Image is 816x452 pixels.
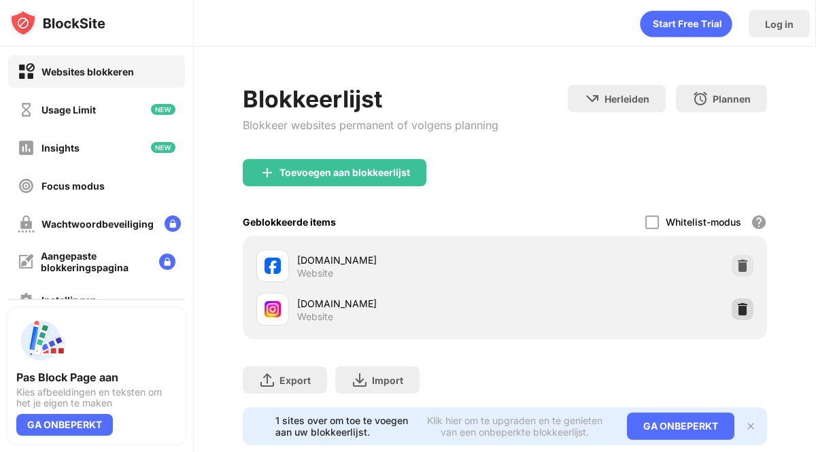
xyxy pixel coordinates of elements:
[627,413,734,440] div: GA ONBEPERKT
[640,10,732,37] div: animation
[41,142,80,154] div: Insights
[151,104,175,115] img: new-icon.svg
[265,301,281,317] img: favicons
[18,139,35,156] img: insights-off.svg
[41,180,105,192] div: Focus modus
[243,85,498,113] div: Blokkeerlijst
[18,292,35,309] img: settings-off.svg
[18,215,35,232] img: password-protection-off.svg
[18,254,34,270] img: customize-block-page-off.svg
[419,415,611,438] div: Klik hier om te upgraden en te genieten van een onbeperkte blokkeerlijst.
[41,250,148,273] div: Aangepaste blokkeringspagina
[18,63,35,80] img: block-on.svg
[265,258,281,274] img: favicons
[745,421,756,432] img: x-button.svg
[243,118,498,132] div: Blokkeer websites permanent of volgens planning
[297,311,333,323] div: Website
[41,294,97,306] div: Instellingen
[159,254,175,270] img: lock-menu.svg
[151,142,175,153] img: new-icon.svg
[18,177,35,194] img: focus-off.svg
[279,375,311,386] div: Export
[297,253,505,267] div: [DOMAIN_NAME]
[713,93,751,105] div: Plannen
[10,10,105,37] img: logo-blocksite.svg
[41,218,154,230] div: Wachtwoordbeveiliging
[297,296,505,311] div: [DOMAIN_NAME]
[279,167,410,178] div: Toevoegen aan blokkeerlijst
[16,316,65,365] img: push-custom-page.svg
[18,101,35,118] img: time-usage-off.svg
[372,375,403,386] div: Import
[41,66,134,77] div: Websites blokkeren
[297,267,333,279] div: Website
[16,414,113,436] div: GA ONBEPERKT
[243,216,336,228] div: Geblokkeerde items
[765,18,794,30] div: Log in
[666,216,741,228] div: Whitelist-modus
[605,93,649,105] div: Herleiden
[16,370,177,384] div: Pas Block Page aan
[16,387,177,408] div: Kies afbeeldingen en teksten om het je eigen te maken
[41,104,96,116] div: Usage Limit
[165,215,181,232] img: lock-menu.svg
[275,415,411,438] div: 1 sites over om toe te voegen aan uw blokkeerlijst.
